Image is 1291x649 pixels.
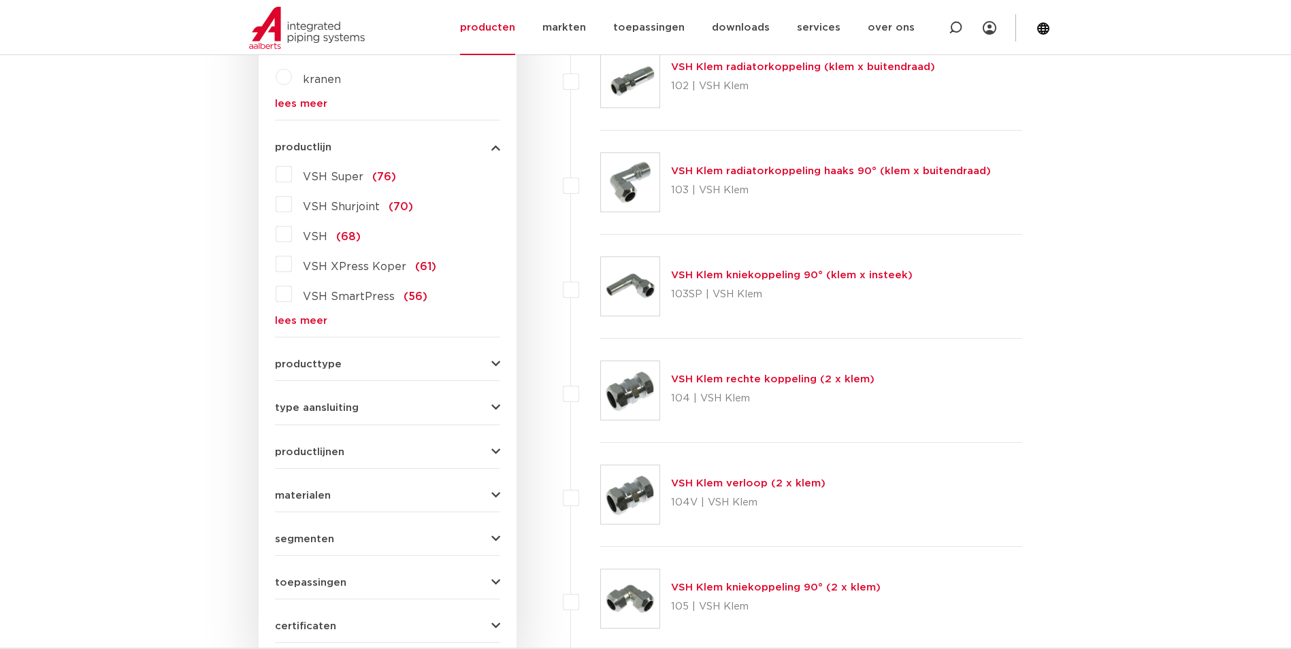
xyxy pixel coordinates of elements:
[275,359,342,369] span: producttype
[389,201,413,212] span: (70)
[275,578,500,588] button: toepassingen
[671,284,913,305] p: 103SP | VSH Klem
[275,316,500,326] a: lees meer
[671,388,875,410] p: 104 | VSH Klem
[601,465,659,524] img: Thumbnail for VSH Klem verloop (2 x klem)
[275,403,359,413] span: type aansluiting
[372,171,396,182] span: (76)
[671,582,881,593] a: VSH Klem kniekoppeling 90° (2 x klem)
[303,201,380,212] span: VSH Shurjoint
[303,261,406,272] span: VSH XPress Koper
[275,447,344,457] span: productlijnen
[404,291,427,302] span: (56)
[601,569,659,628] img: Thumbnail for VSH Klem kniekoppeling 90° (2 x klem)
[275,534,500,544] button: segmenten
[671,180,991,201] p: 103 | VSH Klem
[303,171,363,182] span: VSH Super
[275,621,500,631] button: certificaten
[601,49,659,107] img: Thumbnail for VSH Klem radiatorkoppeling (klem x buitendraad)
[671,62,935,72] a: VSH Klem radiatorkoppeling (klem x buitendraad)
[275,534,334,544] span: segmenten
[671,76,935,97] p: 102 | VSH Klem
[671,596,881,618] p: 105 | VSH Klem
[671,374,875,384] a: VSH Klem rechte koppeling (2 x klem)
[303,74,341,85] a: kranen
[303,231,327,242] span: VSH
[671,270,913,280] a: VSH Klem kniekoppeling 90° (klem x insteek)
[275,621,336,631] span: certificaten
[275,578,346,588] span: toepassingen
[275,359,500,369] button: producttype
[275,490,331,501] span: materialen
[275,99,500,109] a: lees meer
[601,361,659,420] img: Thumbnail for VSH Klem rechte koppeling (2 x klem)
[275,142,331,152] span: productlijn
[303,291,395,302] span: VSH SmartPress
[671,478,826,488] a: VSH Klem verloop (2 x klem)
[671,492,826,514] p: 104V | VSH Klem
[275,403,500,413] button: type aansluiting
[336,231,361,242] span: (68)
[275,447,500,457] button: productlijnen
[601,257,659,316] img: Thumbnail for VSH Klem kniekoppeling 90° (klem x insteek)
[601,153,659,212] img: Thumbnail for VSH Klem radiatorkoppeling haaks 90° (klem x buitendraad)
[275,142,500,152] button: productlijn
[671,166,991,176] a: VSH Klem radiatorkoppeling haaks 90° (klem x buitendraad)
[415,261,436,272] span: (61)
[275,490,500,501] button: materialen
